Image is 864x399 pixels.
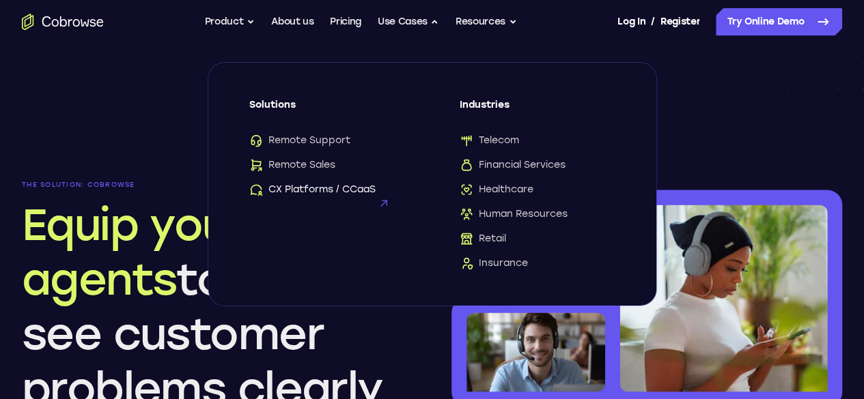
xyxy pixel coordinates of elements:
[460,256,528,270] span: Insurance
[460,232,506,246] span: Retail
[460,256,615,270] a: InsuranceInsurance
[620,205,828,391] img: A customer looking at their smartphone
[460,158,566,172] span: Financial Services
[22,198,245,305] span: Equip your agents
[460,134,473,147] img: Telecom
[249,134,405,147] a: Remote SupportRemote Support
[460,232,615,246] a: RetailRetail
[249,158,263,172] img: Remote Sales
[460,183,533,196] span: Healthcare
[249,183,405,196] a: CX Platforms / CCaaSCX Platforms / CCaaS
[378,8,439,35] button: Use Cases
[456,8,517,35] button: Resources
[460,134,519,147] span: Telecom
[460,207,473,221] img: Human Resources
[460,158,473,172] img: Financial Services
[205,8,255,35] button: Product
[249,158,335,172] span: Remote Sales
[460,158,615,172] a: Financial ServicesFinancial Services
[249,158,405,172] a: Remote SalesRemote Sales
[460,98,615,123] span: Industries
[330,8,361,35] a: Pricing
[460,232,473,246] img: Retail
[460,207,568,221] span: Human Resources
[460,134,615,147] a: TelecomTelecom
[271,8,313,35] a: About us
[22,14,104,30] a: Go to the home page
[249,98,405,123] span: Solutions
[249,134,263,147] img: Remote Support
[660,8,700,35] a: Register
[22,181,413,189] p: The solution: Cobrowse
[617,8,645,35] a: Log In
[716,8,842,35] a: Try Online Demo
[249,183,263,196] img: CX Platforms / CCaaS
[651,14,655,30] span: /
[249,134,350,147] span: Remote Support
[460,207,615,221] a: Human ResourcesHuman Resources
[460,256,473,270] img: Insurance
[249,183,376,196] span: CX Platforms / CCaaS
[460,183,473,196] img: Healthcare
[460,183,615,196] a: HealthcareHealthcare
[466,312,605,391] img: An agent wearing a headset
